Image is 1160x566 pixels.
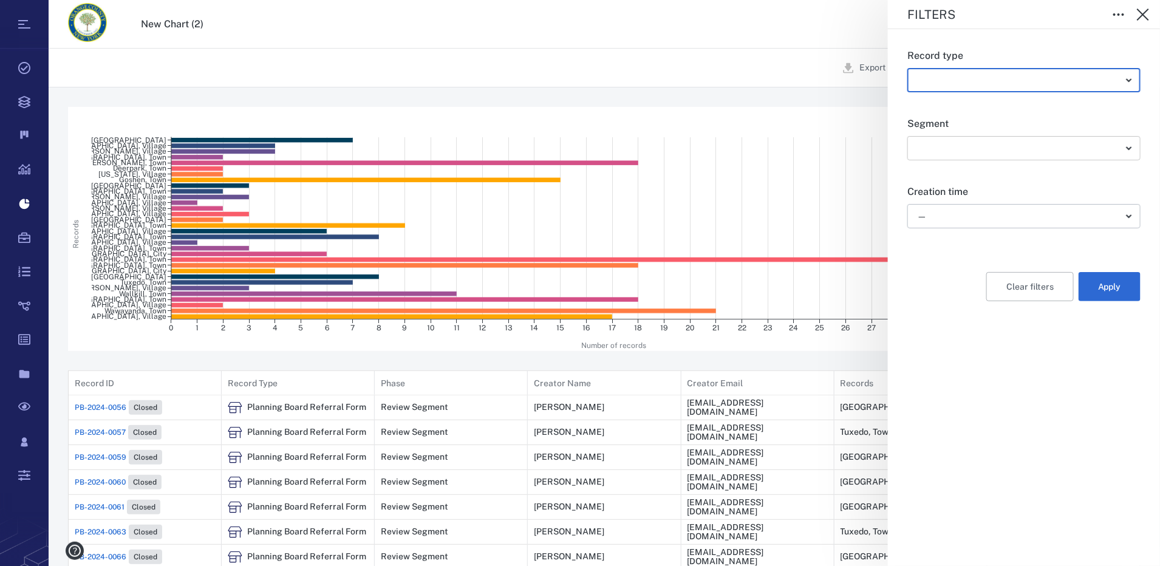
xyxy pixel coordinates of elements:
[907,49,1141,63] p: Record type
[907,9,1097,21] div: Filters
[1131,2,1155,27] button: Close
[27,9,52,19] span: Help
[1079,272,1141,301] button: Apply
[986,272,1074,301] button: Clear filters
[917,210,1121,223] div: —
[1107,2,1131,27] button: Toggle to Edit Boxes
[907,117,1141,131] p: Segment
[907,185,1141,199] p: Creation time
